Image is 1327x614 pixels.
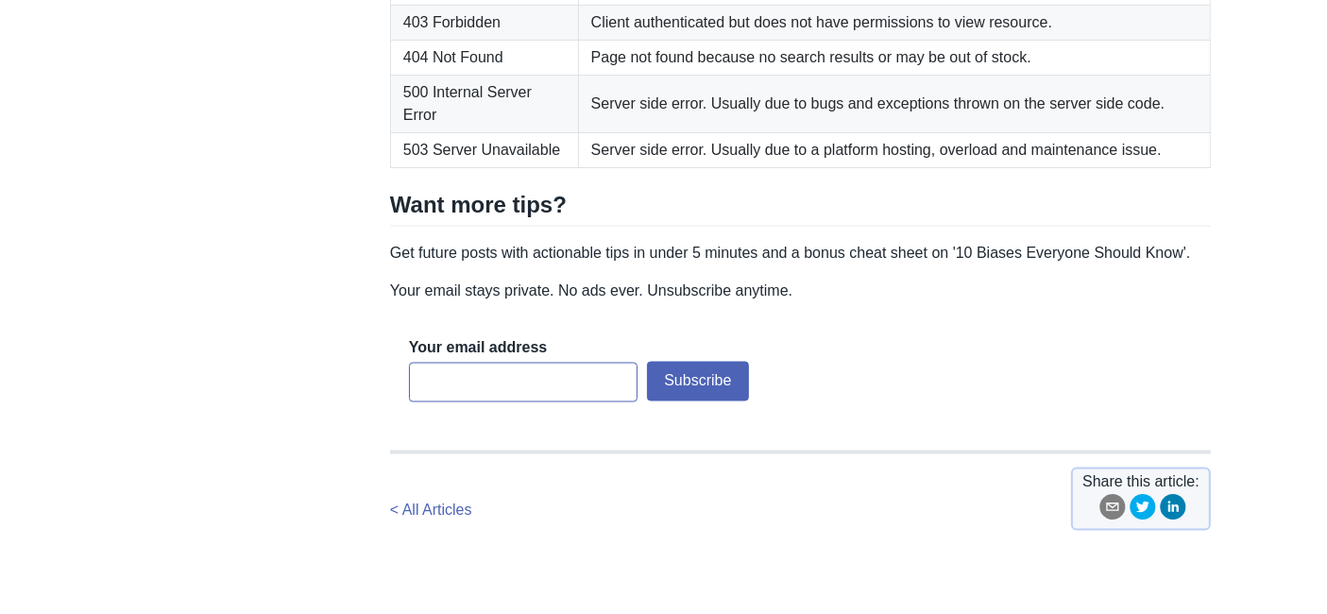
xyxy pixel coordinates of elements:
[409,337,547,358] label: Your email address
[390,191,1211,227] h2: Want more tips?
[1160,494,1186,527] button: linkedin
[390,503,472,519] a: < All Articles
[578,41,1210,76] td: Page not found because no search results or may be out of stock.
[578,76,1210,133] td: Server side error. Usually due to bugs and exceptions thrown on the server side code.
[390,41,578,76] td: 404 Not Found
[390,242,1211,264] p: Get future posts with actionable tips in under 5 minutes and a bonus cheat sheet on '10 Biases Ev...
[390,280,1211,302] p: Your email stays private. No ads ever. Unsubscribe anytime.
[390,133,578,168] td: 503 Server Unavailable
[390,6,578,41] td: 403 Forbidden
[647,362,749,401] button: Subscribe
[1082,471,1199,494] span: Share this article:
[1130,494,1156,527] button: twitter
[578,133,1210,168] td: Server side error. Usually due to a platform hosting, overload and maintenance issue.
[578,6,1210,41] td: Client authenticated but does not have permissions to view resource.
[390,76,578,133] td: 500 Internal Server Error
[1099,494,1126,527] button: email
